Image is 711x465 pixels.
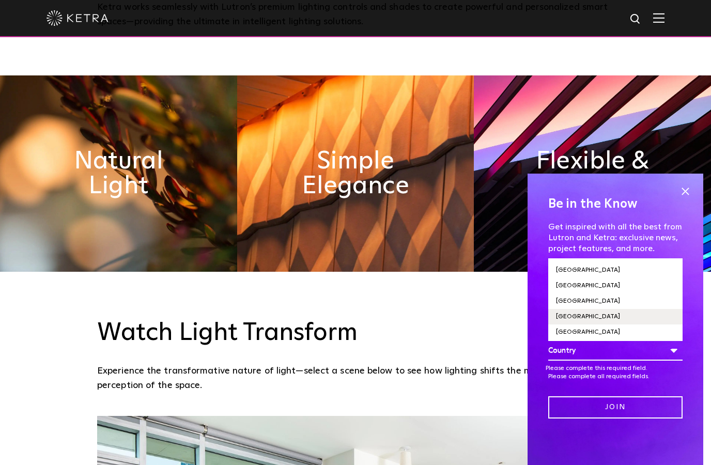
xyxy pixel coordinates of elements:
[548,374,650,380] label: Please complete all required fields.
[237,75,474,272] img: simple_elegance
[474,75,711,272] img: flexible_timeless_ketra
[548,222,683,254] p: Get inspired with all the best from Lutron and Ketra: exclusive news, project features, and more.
[97,318,614,348] h3: Watch Light Transform
[548,194,683,214] h4: Be in the Know
[296,149,414,198] h2: Simple Elegance
[59,149,178,198] h2: Natural Light
[548,278,683,293] li: [GEOGRAPHIC_DATA]
[653,13,664,23] img: Hamburger%20Nav.svg
[47,10,109,26] img: ketra-logo-2019-white
[629,13,642,26] img: search icon
[548,324,683,340] li: [GEOGRAPHIC_DATA]
[548,262,683,278] li: [GEOGRAPHIC_DATA]
[97,364,609,393] p: Experience the transformative nature of light—select a scene below to see how lighting shifts the...
[546,365,647,371] label: Please complete this required field.
[548,309,683,324] li: [GEOGRAPHIC_DATA]
[548,340,683,355] li: [GEOGRAPHIC_DATA]
[548,293,683,309] li: [GEOGRAPHIC_DATA]
[548,341,683,361] div: Country
[548,396,683,419] input: Join
[533,149,652,198] h2: Flexible & Timeless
